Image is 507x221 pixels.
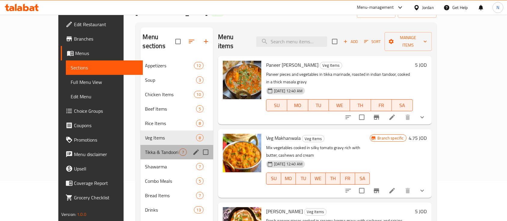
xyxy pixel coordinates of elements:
[256,36,327,47] input: search
[61,161,143,176] a: Upsell
[145,177,196,185] span: Combo Meals
[74,122,138,129] span: Coupons
[61,190,143,205] a: Grocery Checklist
[415,61,427,69] h6: 5 JOD
[415,110,429,124] button: show more
[364,38,381,45] span: Sort
[369,183,384,198] button: Branch-specific-item
[355,173,370,185] button: SA
[74,21,138,28] span: Edit Restaurant
[140,58,213,73] div: Appetizers12
[340,173,355,185] button: FR
[140,174,213,188] div: Combo Meals5
[194,91,204,98] div: items
[409,134,427,142] h6: 4.75 JOD
[403,8,432,16] span: export
[71,78,138,86] span: Full Menu View
[350,99,371,111] button: TH
[415,207,427,216] h6: 5 JOD
[358,174,367,183] span: SA
[281,173,296,185] button: MO
[308,99,329,111] button: TU
[341,110,355,124] button: sort-choices
[311,173,325,185] button: WE
[415,183,429,198] button: show more
[192,148,201,157] button: edit
[343,174,353,183] span: FR
[266,60,318,69] span: Paneer [PERSON_NAME]
[74,180,138,187] span: Coverage Report
[140,130,213,145] div: Veg Items8
[61,147,143,161] a: Menu disclaimer
[140,188,213,203] div: Bread Items7
[145,62,194,69] span: Appetizers
[371,99,392,111] button: FR
[298,174,308,183] span: TU
[304,208,327,216] div: Veg Items
[369,110,384,124] button: Branch-specific-item
[74,194,138,201] span: Grocery Checklist
[266,99,287,111] button: SU
[140,56,213,219] nav: Menu sections
[272,161,305,167] span: [DATE] 12:40 AM
[496,4,499,11] span: N
[328,174,338,183] span: TH
[218,32,249,51] h2: Menu items
[140,145,213,159] div: Tikka & Tandoori7edit
[71,64,138,71] span: Sections
[194,63,203,69] span: 12
[145,76,196,84] span: Soup
[145,91,194,98] span: Chicken Items
[320,62,342,69] span: Veg Items
[66,60,143,75] a: Sections
[385,32,432,51] button: Manage items
[74,165,138,172] span: Upsell
[66,89,143,104] a: Edit Menu
[61,133,143,147] a: Promotions
[194,207,203,213] span: 13
[61,46,143,60] a: Menus
[272,88,305,94] span: [DATE] 12:40 AM
[389,114,396,121] a: Edit menu item
[196,177,204,185] div: items
[145,105,196,112] span: Beef Items
[140,102,213,116] div: Beef Items5
[331,101,348,110] span: WE
[401,110,415,124] button: delete
[196,121,203,126] span: 8
[199,34,213,49] button: Add section
[266,71,413,86] p: Paneer pieces and vegetables in tikka marinade, roasted in indian tandoor, cooked in a thick masa...
[389,34,427,49] span: Manage items
[419,114,426,121] svg: Show Choices
[269,174,279,183] span: SU
[184,34,199,49] span: Sort sections
[194,92,203,97] span: 10
[145,149,179,156] div: Tikka & Tandoori
[223,61,261,99] img: Paneer Tikka Masala
[296,173,311,185] button: TU
[196,76,204,84] div: items
[196,135,203,141] span: 8
[145,192,196,199] span: Bread Items
[66,75,143,89] a: Full Menu View
[284,174,293,183] span: MO
[313,174,323,183] span: WE
[304,208,326,215] span: Veg Items
[61,104,143,118] a: Choice Groups
[355,184,368,197] span: Select to update
[355,111,368,124] span: Select to update
[140,87,213,102] div: Chicken Items10
[145,120,196,127] span: Rice Items
[71,93,138,100] span: Edit Menu
[145,134,196,141] span: Veg Items
[196,105,204,112] div: items
[143,32,175,51] h2: Menu sections
[341,37,360,46] button: Add
[145,163,196,170] span: Shawarma
[74,151,138,158] span: Menu disclaimer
